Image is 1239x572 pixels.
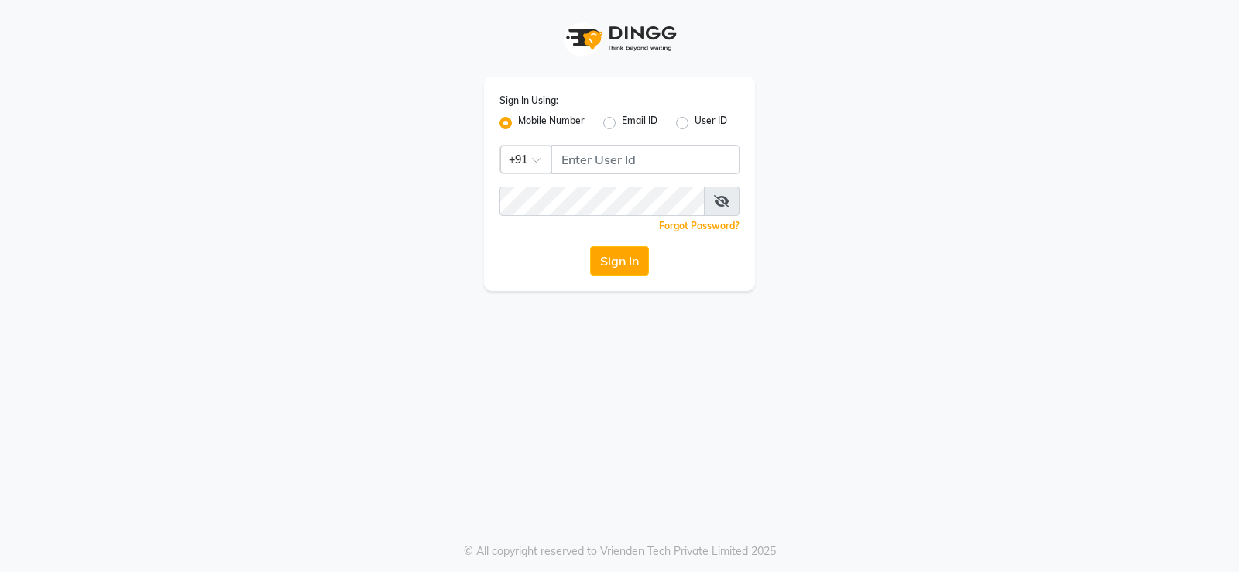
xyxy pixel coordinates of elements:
[518,114,585,132] label: Mobile Number
[499,187,705,216] input: Username
[695,114,727,132] label: User ID
[558,15,681,61] img: logo1.svg
[622,114,657,132] label: Email ID
[590,246,649,276] button: Sign In
[551,145,740,174] input: Username
[499,94,558,108] label: Sign In Using:
[659,220,740,231] a: Forgot Password?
